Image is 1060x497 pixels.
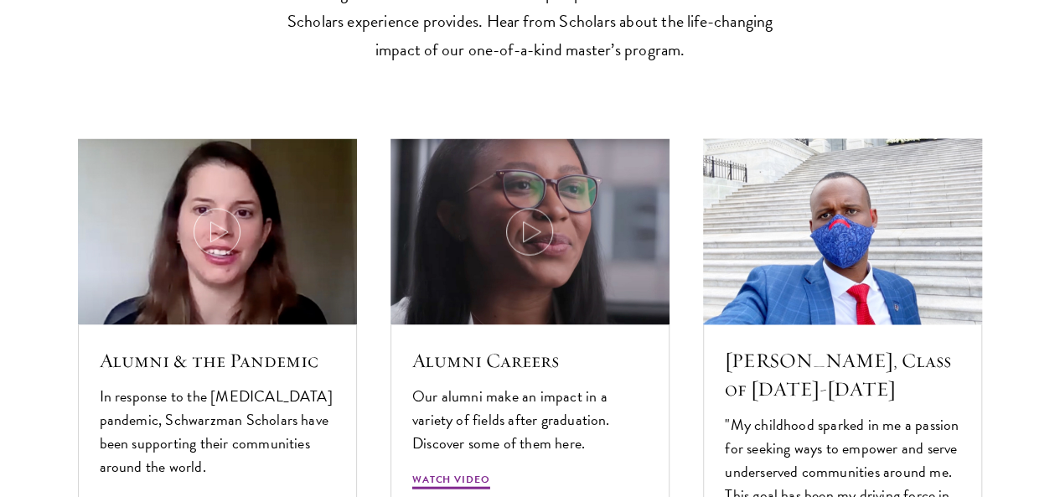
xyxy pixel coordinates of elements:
h5: Alumni Careers [412,346,648,375]
p: Our alumni make an impact in a variety of fields after graduation. Discover some of them here. [412,385,648,455]
h5: [PERSON_NAME], Class of [DATE]-[DATE] [725,346,960,403]
h5: Alumni & the Pandemic [100,346,335,375]
p: In response to the [MEDICAL_DATA] pandemic, Schwarzman Scholars have been supporting their commun... [100,385,335,479]
span: Watch Video [412,472,489,492]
